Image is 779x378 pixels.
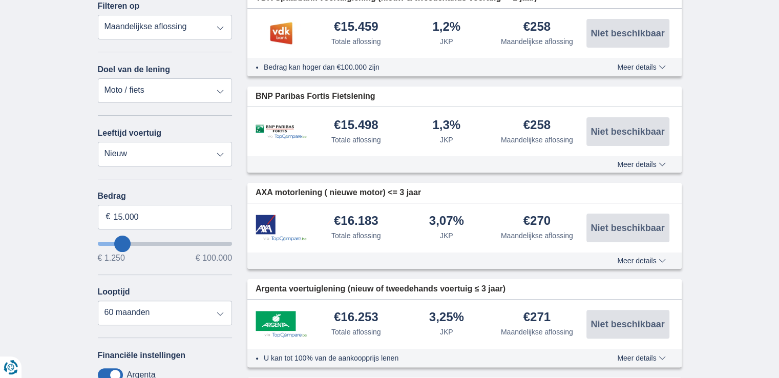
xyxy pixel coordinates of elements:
[98,65,170,74] label: Doel van de lening
[501,230,573,241] div: Maandelijkse aflossing
[586,310,669,339] button: Niet beschikbaar
[440,230,453,241] div: JKP
[331,327,381,337] div: Totale aflossing
[256,20,307,46] img: product.pl.alt VDK bank
[617,161,665,168] span: Meer details
[196,254,232,262] span: € 100.000
[586,214,669,242] button: Niet beschikbaar
[334,215,378,228] div: €16.183
[591,223,664,233] span: Niet beschikbaar
[523,215,551,228] div: €270
[98,2,140,11] label: Filteren op
[617,257,665,264] span: Meer details
[256,91,375,102] span: BNP Paribas Fortis Fietslening
[617,64,665,71] span: Meer details
[523,119,551,133] div: €258
[98,287,130,297] label: Looptijd
[98,192,233,201] label: Bedrag
[264,353,580,363] li: U kan tot 100% van de aankoopprijs lenen
[334,20,378,34] div: €15.459
[591,29,664,38] span: Niet beschikbaar
[591,127,664,136] span: Niet beschikbaar
[591,320,664,329] span: Niet beschikbaar
[98,129,161,138] label: Leeftijd voertuig
[586,19,669,48] button: Niet beschikbaar
[440,36,453,47] div: JKP
[334,311,378,325] div: €16.253
[609,257,673,265] button: Meer details
[334,119,378,133] div: €15.498
[331,230,381,241] div: Totale aflossing
[429,215,464,228] div: 3,07%
[264,62,580,72] li: Bedrag kan hoger dan €100.000 zijn
[617,354,665,362] span: Meer details
[609,354,673,362] button: Meer details
[586,117,669,146] button: Niet beschikbaar
[256,311,307,338] img: product.pl.alt Argenta
[440,327,453,337] div: JKP
[523,20,551,34] div: €258
[98,242,233,246] input: wantToBorrow
[609,63,673,71] button: Meer details
[501,135,573,145] div: Maandelijkse aflossing
[256,124,307,139] img: product.pl.alt BNP Paribas Fortis
[331,135,381,145] div: Totale aflossing
[432,20,460,34] div: 1,2%
[429,311,464,325] div: 3,25%
[501,36,573,47] div: Maandelijkse aflossing
[609,160,673,169] button: Meer details
[501,327,573,337] div: Maandelijkse aflossing
[106,211,111,223] span: €
[523,311,551,325] div: €271
[256,187,421,199] span: AXA motorlening ( nieuwe motor) <= 3 jaar
[256,283,506,295] span: Argenta voertuiglening (nieuw of tweedehands voertuig ≤ 3 jaar)
[440,135,453,145] div: JKP
[432,119,460,133] div: 1,3%
[256,215,307,242] img: product.pl.alt Axa Bank
[98,351,186,360] label: Financiële instellingen
[98,254,125,262] span: € 1.250
[331,36,381,47] div: Totale aflossing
